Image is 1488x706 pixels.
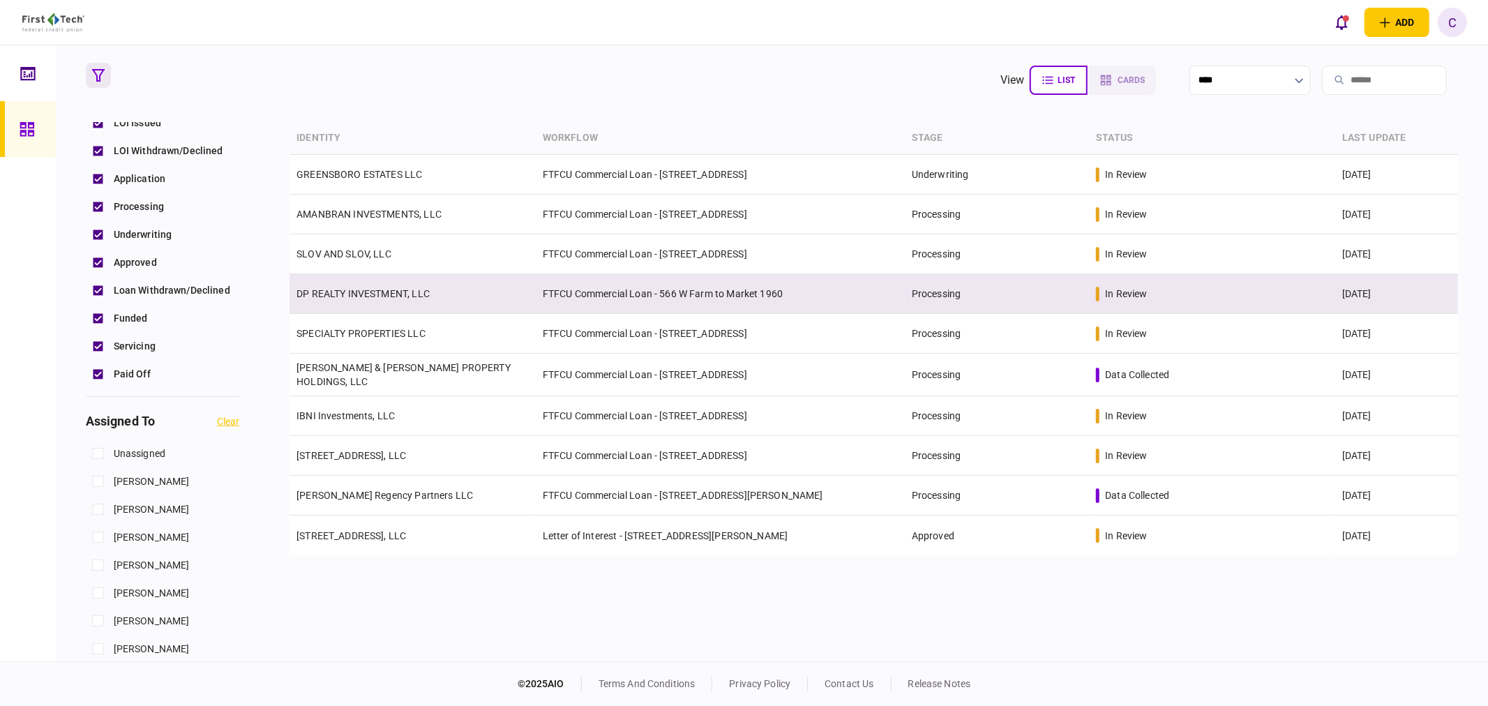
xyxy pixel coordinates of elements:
th: last update [1335,122,1458,155]
a: [PERSON_NAME] Regency Partners LLC [296,490,473,501]
a: AMANBRAN INVESTMENTS, LLC [296,209,442,220]
button: list [1030,66,1088,95]
td: [DATE] [1335,195,1458,234]
td: [DATE] [1335,155,1458,195]
td: FTFCU Commercial Loan - 566 W Farm to Market 1960 [536,274,905,314]
td: [DATE] [1335,436,1458,476]
span: [PERSON_NAME] [114,558,190,573]
button: open notifications list [1327,8,1356,37]
span: Application [114,172,165,186]
td: Processing [905,396,1089,436]
span: Loan Withdrawn/Declined [114,283,230,298]
td: FTFCU Commercial Loan - [STREET_ADDRESS] [536,195,905,234]
th: status [1089,122,1335,155]
th: identity [290,122,536,155]
th: workflow [536,122,905,155]
td: Processing [905,274,1089,314]
td: FTFCU Commercial Loan - [STREET_ADDRESS] [536,354,905,396]
td: [DATE] [1335,274,1458,314]
a: release notes [908,678,971,689]
td: FTFCU Commercial Loan - [STREET_ADDRESS] [536,155,905,195]
td: FTFCU Commercial Loan - [STREET_ADDRESS] [536,234,905,274]
span: [PERSON_NAME] [114,642,190,656]
span: LOI Withdrawn/Declined [114,144,223,158]
a: [STREET_ADDRESS], LLC [296,530,406,541]
span: list [1058,75,1075,85]
div: data collected [1105,488,1169,502]
a: contact us [825,678,873,689]
td: [DATE] [1335,396,1458,436]
a: SLOV AND SLOV, LLC [296,248,391,260]
td: Processing [905,476,1089,516]
button: C [1438,8,1467,37]
td: FTFCU Commercial Loan - [STREET_ADDRESS] [536,436,905,476]
span: Approved [114,255,157,270]
span: Funded [114,311,148,326]
span: LOI Issued [114,116,161,130]
span: Processing [114,200,164,214]
span: Underwriting [114,227,172,242]
button: open adding identity options [1365,8,1429,37]
a: GREENSBORO ESTATES LLC [296,169,422,180]
span: [PERSON_NAME] [114,502,190,517]
td: Processing [905,234,1089,274]
td: [DATE] [1335,476,1458,516]
h3: assigned to [86,415,155,428]
span: cards [1118,75,1145,85]
span: [PERSON_NAME] [114,586,190,601]
div: in review [1105,529,1147,543]
div: in review [1105,449,1147,463]
div: © 2025 AIO [518,677,582,691]
a: privacy policy [729,678,790,689]
span: [PERSON_NAME] [114,530,190,545]
td: Approved [905,516,1089,555]
button: clear [217,416,239,427]
span: [PERSON_NAME] [114,614,190,629]
div: in review [1105,326,1147,340]
a: terms and conditions [599,678,696,689]
a: IBNI Investments, LLC [296,410,395,421]
a: [STREET_ADDRESS], LLC [296,450,406,461]
td: Letter of Interest - [STREET_ADDRESS][PERSON_NAME] [536,516,905,555]
span: Paid Off [114,367,151,382]
div: data collected [1105,368,1169,382]
td: [DATE] [1335,354,1458,396]
button: cards [1088,66,1156,95]
td: Processing [905,195,1089,234]
td: Processing [905,314,1089,354]
span: Servicing [114,339,156,354]
a: SPECIALTY PROPERTIES LLC [296,328,426,339]
td: [DATE] [1335,314,1458,354]
div: in review [1105,409,1147,423]
td: FTFCU Commercial Loan - [STREET_ADDRESS][PERSON_NAME] [536,476,905,516]
a: DP REALTY INVESTMENT, LLC [296,288,430,299]
td: Processing [905,354,1089,396]
div: view [1000,72,1025,89]
td: Underwriting [905,155,1089,195]
div: in review [1105,247,1147,261]
td: FTFCU Commercial Loan - [STREET_ADDRESS] [536,314,905,354]
td: FTFCU Commercial Loan - [STREET_ADDRESS] [536,396,905,436]
td: [DATE] [1335,516,1458,555]
a: [PERSON_NAME] & [PERSON_NAME] PROPERTY HOLDINGS, LLC [296,362,511,387]
td: Processing [905,436,1089,476]
div: in review [1105,287,1147,301]
th: stage [905,122,1089,155]
div: in review [1105,207,1147,221]
span: [PERSON_NAME] [114,474,190,489]
div: in review [1105,167,1147,181]
span: unassigned [114,446,165,461]
img: client company logo [22,13,84,31]
td: [DATE] [1335,234,1458,274]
